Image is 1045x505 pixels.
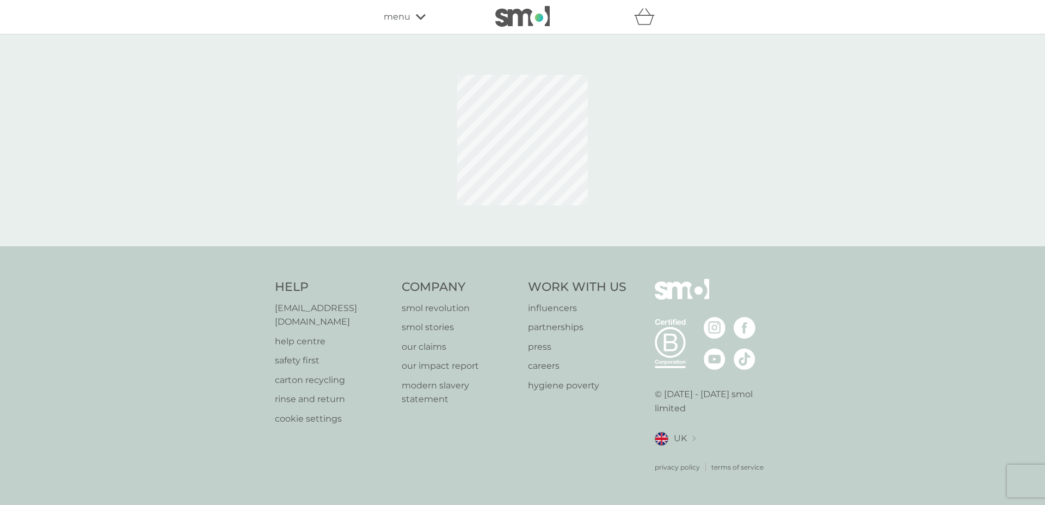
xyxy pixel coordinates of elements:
span: menu [384,10,410,24]
img: select a new location [692,436,696,442]
h4: Work With Us [528,279,626,296]
a: press [528,340,626,354]
a: carton recycling [275,373,391,387]
a: hygiene poverty [528,379,626,393]
a: partnerships [528,320,626,334]
img: UK flag [655,432,668,446]
a: safety first [275,354,391,368]
a: influencers [528,301,626,315]
a: privacy policy [655,462,700,472]
img: visit the smol Instagram page [704,317,726,339]
h4: Help [275,279,391,296]
a: cookie settings [275,412,391,426]
a: help centre [275,334,391,349]
p: © [DATE] - [DATE] smol limited [655,387,771,415]
img: smol [495,6,550,27]
img: smol [655,279,709,316]
img: visit the smol Facebook page [734,317,755,339]
span: UK [674,431,687,446]
a: our claims [402,340,518,354]
a: terms of service [711,462,764,472]
a: smol revolution [402,301,518,315]
img: visit the smol Tiktok page [734,348,755,370]
div: basket [634,6,661,28]
img: visit the smol Youtube page [704,348,726,370]
a: modern slavery statement [402,379,518,406]
a: rinse and return [275,392,391,406]
h4: Company [402,279,518,296]
a: careers [528,359,626,373]
a: our impact report [402,359,518,373]
a: smol stories [402,320,518,334]
a: [EMAIL_ADDRESS][DOMAIN_NAME] [275,301,391,329]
